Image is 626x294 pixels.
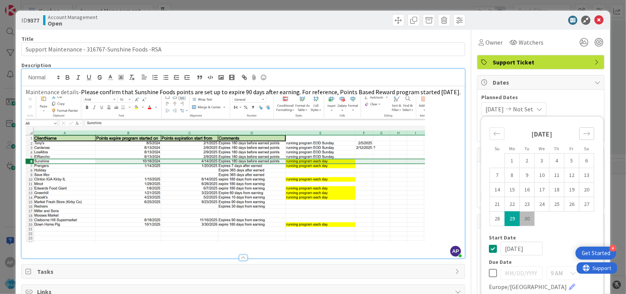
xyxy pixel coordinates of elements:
small: We [539,146,545,151]
b: Open [48,20,97,26]
td: Choose Saturday, 09/13/2025 12:00 PM as your check-out date. It’s available. [579,168,594,182]
input: type card name here... [21,42,465,56]
td: Selected as start date. Monday, 09/29/2025 12:00 PM [505,211,520,226]
td: Choose Monday, 09/15/2025 12:00 PM as your check-out date. It’s available. [505,182,520,197]
td: Choose Saturday, 09/06/2025 12:00 PM as your check-out date. It’s available. [579,153,594,168]
span: [DATE] [485,104,504,114]
span: Support [16,1,35,10]
b: 9377 [27,16,39,24]
p: Maintenance details- [26,88,461,96]
label: Title [21,35,34,42]
td: Choose Sunday, 09/28/2025 12:00 PM as your check-out date. It’s available. [490,211,505,226]
small: Mo [509,146,515,151]
td: Choose Tuesday, 09/16/2025 12:00 PM as your check-out date. It’s available. [520,182,535,197]
td: Choose Sunday, 09/14/2025 12:00 PM as your check-out date. It’s available. [490,182,505,197]
td: Choose Friday, 09/26/2025 12:00 PM as your check-out date. It’s available. [565,197,579,211]
td: Choose Tuesday, 09/09/2025 12:00 PM as your check-out date. It’s available. [520,168,535,182]
span: Support Ticket [493,58,590,67]
div: Open Get Started checklist, remaining modules: 4 [576,247,616,260]
small: Sa [584,146,589,151]
td: Choose Monday, 09/01/2025 12:00 PM as your check-out date. It’s available. [505,153,520,168]
td: Choose Friday, 09/05/2025 12:00 PM as your check-out date. It’s available. [565,153,579,168]
td: Choose Thursday, 09/25/2025 12:00 PM as your check-out date. It’s available. [550,197,565,211]
td: Choose Friday, 09/19/2025 12:00 PM as your check-out date. It’s available. [565,182,579,197]
span: Not Set [513,104,533,114]
input: MM/DD/YYYY [501,266,543,280]
small: Su [495,146,500,151]
td: Choose Thursday, 09/18/2025 12:00 PM as your check-out date. It’s available. [550,182,565,197]
div: Get Started [582,249,610,257]
td: Choose Sunday, 09/07/2025 12:00 PM as your check-out date. It’s available. [490,168,505,182]
td: Choose Wednesday, 09/24/2025 12:00 PM as your check-out date. It’s available. [535,197,550,211]
td: Choose Wednesday, 09/10/2025 12:00 PM as your check-out date. It’s available. [535,168,550,182]
span: Tasks [37,267,451,276]
td: Choose Saturday, 09/20/2025 12:00 PM as your check-out date. It’s available. [579,182,594,197]
span: Watchers [519,38,544,47]
td: Choose Friday, 09/12/2025 12:00 PM as your check-out date. It’s available. [565,168,579,182]
span: Dates [493,78,590,87]
td: Choose Thursday, 09/11/2025 12:00 PM as your check-out date. It’s available. [550,168,565,182]
div: Calendar [481,120,603,235]
small: Tu [524,146,529,151]
span: Owner [485,38,503,47]
span: Description [21,62,51,69]
div: 4 [610,245,616,252]
span: ID [21,16,39,25]
td: Choose Wednesday, 09/03/2025 12:00 PM as your check-out date. It’s available. [535,153,550,168]
strong: [DATE] [532,130,553,138]
td: Choose Tuesday, 09/02/2025 12:00 PM as your check-out date. It’s available. [520,153,535,168]
small: Th [554,146,560,151]
input: MM/DD/YYYY [501,242,543,255]
td: Choose Saturday, 09/27/2025 12:00 PM as your check-out date. It’s available. [579,197,594,211]
span: Please confirm that Sunshine Foods points are set up to expire 90 days after earning. For referen... [81,88,461,96]
span: Europe/[GEOGRAPHIC_DATA] [489,282,567,291]
div: Move forward to switch to the next month. [579,127,594,140]
div: Move backward to switch to the previous month. [490,127,505,140]
td: Choose Tuesday, 09/23/2025 12:00 PM as your check-out date. It’s available. [520,197,535,211]
td: Choose Wednesday, 09/17/2025 12:00 PM as your check-out date. It’s available. [535,182,550,197]
span: Account Management [48,14,97,20]
td: Choose Monday, 09/22/2025 12:00 PM as your check-out date. It’s available. [505,197,520,211]
td: Choose Sunday, 09/21/2025 12:00 PM as your check-out date. It’s available. [490,197,505,211]
td: Choose Tuesday, 09/30/2025 12:00 PM as your check-out date. It’s available. [520,211,535,226]
span: AP [450,246,461,257]
span: 9 AM [551,268,563,278]
span: Planned Dates [481,93,600,101]
small: Fr [570,146,574,151]
span: Start Date [489,235,516,240]
td: Choose Thursday, 09/04/2025 12:00 PM as your check-out date. It’s available. [550,153,565,168]
img: edbsn7d34c3d7a008729c546964c8b704fc36009c8f1fbafec513044737d191df55162703bf918a37d56f2af86ac61cbe... [26,96,425,242]
td: Choose Monday, 09/08/2025 12:00 PM as your check-out date. It’s available. [505,168,520,182]
span: Due Date [489,259,512,265]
